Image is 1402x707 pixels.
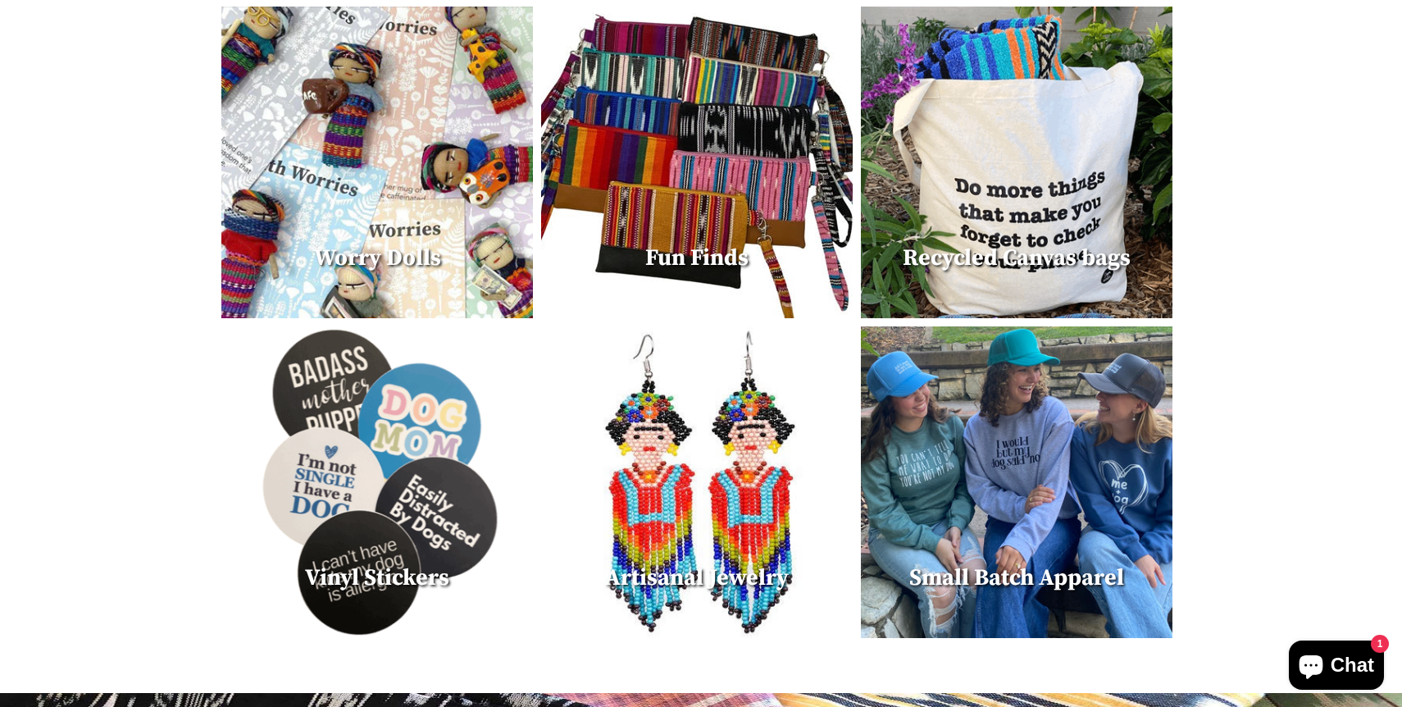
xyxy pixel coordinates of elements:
[541,326,853,653] a: Artisanal Jewelry
[541,7,853,333] a: Fun Finds
[305,563,449,592] span: Vinyl Stickers
[605,563,789,592] span: Artisanal Jewelry
[314,244,441,272] span: Worry Dolls
[861,326,1172,653] a: Small Batch Apparel
[903,244,1131,272] span: Recycled Canvas bags
[221,7,533,333] a: Worry Dolls
[861,7,1172,333] a: Recycled Canvas bags
[909,563,1124,592] span: Small Batch Apparel
[1284,641,1389,694] inbox-online-store-chat: Shopify online store chat
[221,326,533,653] a: Vinyl Stickers
[645,244,749,272] span: Fun Finds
